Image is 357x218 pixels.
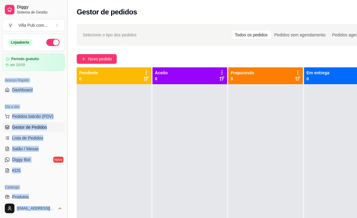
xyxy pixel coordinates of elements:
[17,10,62,15] span: Sistema de Gestão
[2,144,65,154] a: Salão / Mesas
[8,39,32,46] div: Loja aberta
[46,39,60,46] button: Alterar Status
[77,7,137,17] h2: Gestor de pedidos
[2,192,65,202] a: Produtos
[83,32,137,38] span: Selecione o tipo dos pedidos
[12,87,33,93] span: Dashboard
[231,70,254,76] p: Preparando
[79,76,98,82] p: 0
[231,76,254,82] p: 0
[155,76,168,82] p: 0
[271,31,329,39] div: Pedidos sem agendamento
[12,157,30,163] span: Diggy Bot
[2,155,65,164] a: Diggy Botnovo
[8,22,14,28] span: V
[2,122,65,132] a: Gestor de Pedidos
[2,75,65,85] div: Acesso Rápido
[2,183,65,192] div: Catálogo
[12,124,47,130] span: Gestor de Pedidos
[12,135,43,141] span: Lista de Pedidos
[306,76,329,82] p: 0
[11,57,39,61] article: Período gratuito
[79,70,98,76] p: Pendente
[77,54,117,64] button: Novo pedido
[2,19,65,31] button: Select a team
[12,167,21,173] span: KDS
[12,113,54,119] span: Pedidos balcão (PDV)
[2,85,65,95] a: Dashboard
[2,102,65,112] div: Dia a dia
[2,2,65,17] a: DiggySistema de Gestão
[232,31,271,39] div: Todos os pedidos
[2,54,65,71] a: Período gratuitoaté 20/09
[12,194,29,200] span: Produtos
[2,166,65,175] a: KDS
[18,22,48,28] div: Villa Pub com ...
[155,70,168,76] p: Aceito
[17,5,62,10] span: Diggy
[2,201,65,216] button: [EMAIL_ADDRESS][DOMAIN_NAME]
[12,146,39,152] span: Salão / Mesas
[88,56,112,62] span: Novo pedido
[2,133,65,143] a: Lista de Pedidos
[2,112,65,121] button: Pedidos balcão (PDV)
[306,70,329,76] p: Em entrega
[17,206,55,211] span: [EMAIL_ADDRESS][DOMAIN_NAME]
[10,63,25,67] article: até 20/09
[82,57,86,61] span: plus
